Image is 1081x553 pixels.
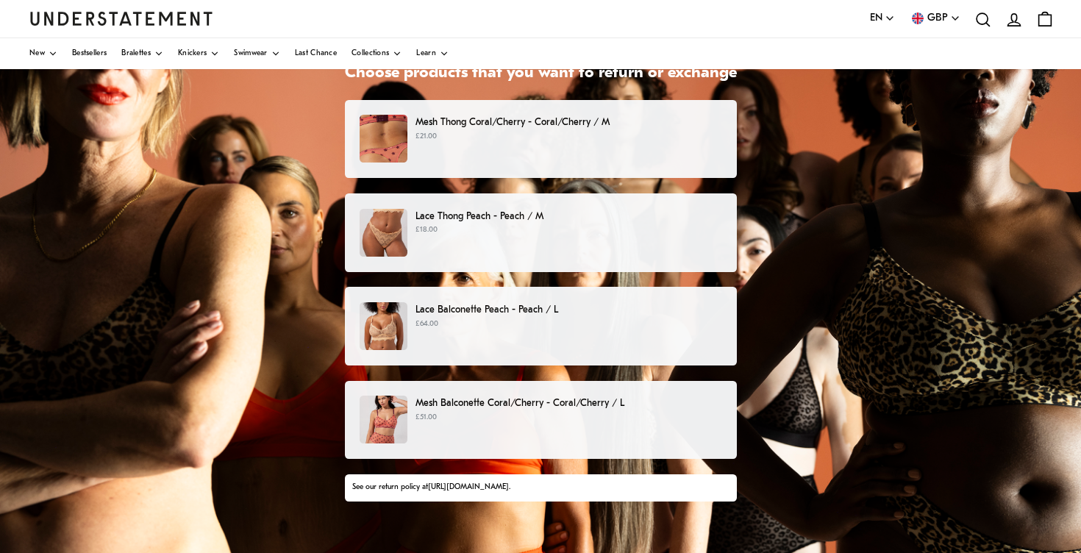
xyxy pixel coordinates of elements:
span: Collections [352,50,389,57]
div: See our return policy at . [352,482,729,493]
a: Bralettes [121,38,163,69]
a: Last Chance [295,38,337,69]
a: New [29,38,57,69]
p: £51.00 [415,412,721,424]
span: Knickers [178,50,207,57]
a: Bestsellers [72,38,107,69]
p: Lace Thong Peach - Peach / M [415,209,721,224]
a: Knickers [178,38,219,69]
p: £18.00 [415,224,721,236]
img: PELA-BRA-017_9dc1e96a-6c90-4d1f-9810-6a47b9f1394c.jpg [360,302,407,350]
span: Swimwear [234,50,267,57]
span: New [29,50,45,57]
a: Swimwear [234,38,279,69]
p: £64.00 [415,318,721,330]
span: Bestsellers [72,50,107,57]
span: EN [870,10,882,26]
a: [URL][DOMAIN_NAME] [428,483,509,491]
img: 189_246cc00b-718c-4c3a-83aa-836e3b6b3429.jpg [360,115,407,163]
p: Mesh Balconette Coral/Cherry - Coral/Cherry / L [415,396,721,411]
img: CCME-BRA-017_cd5667aa-dff4-462f-8027-d3ef62175b9f.jpg [360,396,407,443]
img: 120_9479acc5-1ba5-49da-ad83-f1df2b3085c9.jpg [360,209,407,257]
a: Understatement Homepage [29,12,213,25]
button: GBP [910,10,960,26]
p: Lace Balconette Peach - Peach / L [415,302,721,318]
a: Learn [416,38,449,69]
h1: Choose products that you want to return or exchange [345,63,737,85]
a: Collections [352,38,402,69]
span: Bralettes [121,50,151,57]
span: Learn [416,50,436,57]
p: £21.00 [415,131,721,143]
span: Last Chance [295,50,337,57]
button: EN [870,10,895,26]
span: GBP [927,10,948,26]
p: Mesh Thong Coral/Cherry - Coral/Cherry / M [415,115,721,130]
